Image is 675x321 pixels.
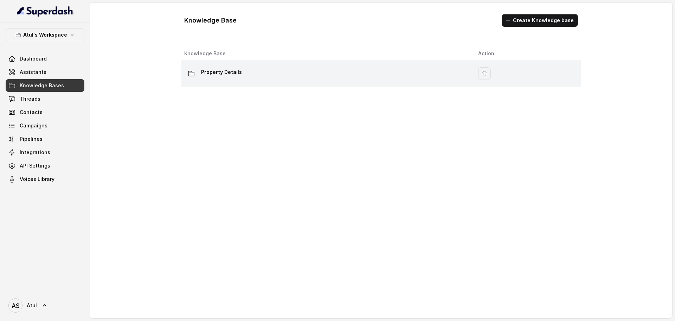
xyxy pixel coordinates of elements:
span: Assistants [20,69,46,76]
th: Action [472,46,581,61]
span: Campaigns [20,122,47,129]
a: Campaigns [6,119,84,132]
a: Dashboard [6,52,84,65]
h1: Knowledge Base [184,15,237,26]
a: Atul [6,296,84,315]
p: Atul's Workspace [23,31,67,39]
a: API Settings [6,159,84,172]
a: Pipelines [6,133,84,145]
a: Threads [6,93,84,105]
a: Knowledge Bases [6,79,84,92]
span: Knowledge Bases [20,82,64,89]
p: Property Details [201,67,242,78]
text: AS [12,302,20,309]
button: Atul's Workspace [6,29,84,41]
img: light.svg [17,6,73,17]
a: Assistants [6,66,84,78]
a: Integrations [6,146,84,159]
span: Threads [20,95,40,102]
span: Atul [27,302,37,309]
span: Integrations [20,149,50,156]
button: Create Knowledge base [502,14,578,27]
a: Contacts [6,106,84,119]
span: Dashboard [20,55,47,62]
a: Voices Library [6,173,84,185]
th: Knowledge Base [181,46,472,61]
span: Pipelines [20,136,43,143]
span: Contacts [20,109,43,116]
span: API Settings [20,162,50,169]
span: Voices Library [20,176,54,183]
